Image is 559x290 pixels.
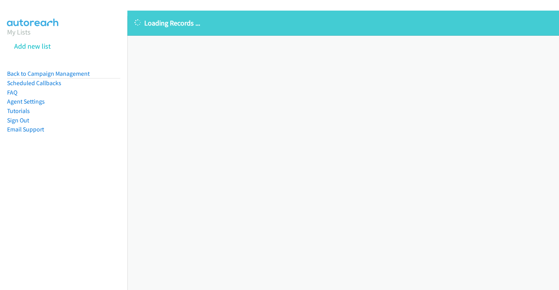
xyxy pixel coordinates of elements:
[7,126,44,133] a: Email Support
[7,70,90,77] a: Back to Campaign Management
[134,18,552,28] p: Loading Records ...
[7,79,61,87] a: Scheduled Callbacks
[14,42,51,51] a: Add new list
[7,89,17,96] a: FAQ
[7,107,30,115] a: Tutorials
[7,98,45,105] a: Agent Settings
[7,117,29,124] a: Sign Out
[7,27,31,36] a: My Lists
